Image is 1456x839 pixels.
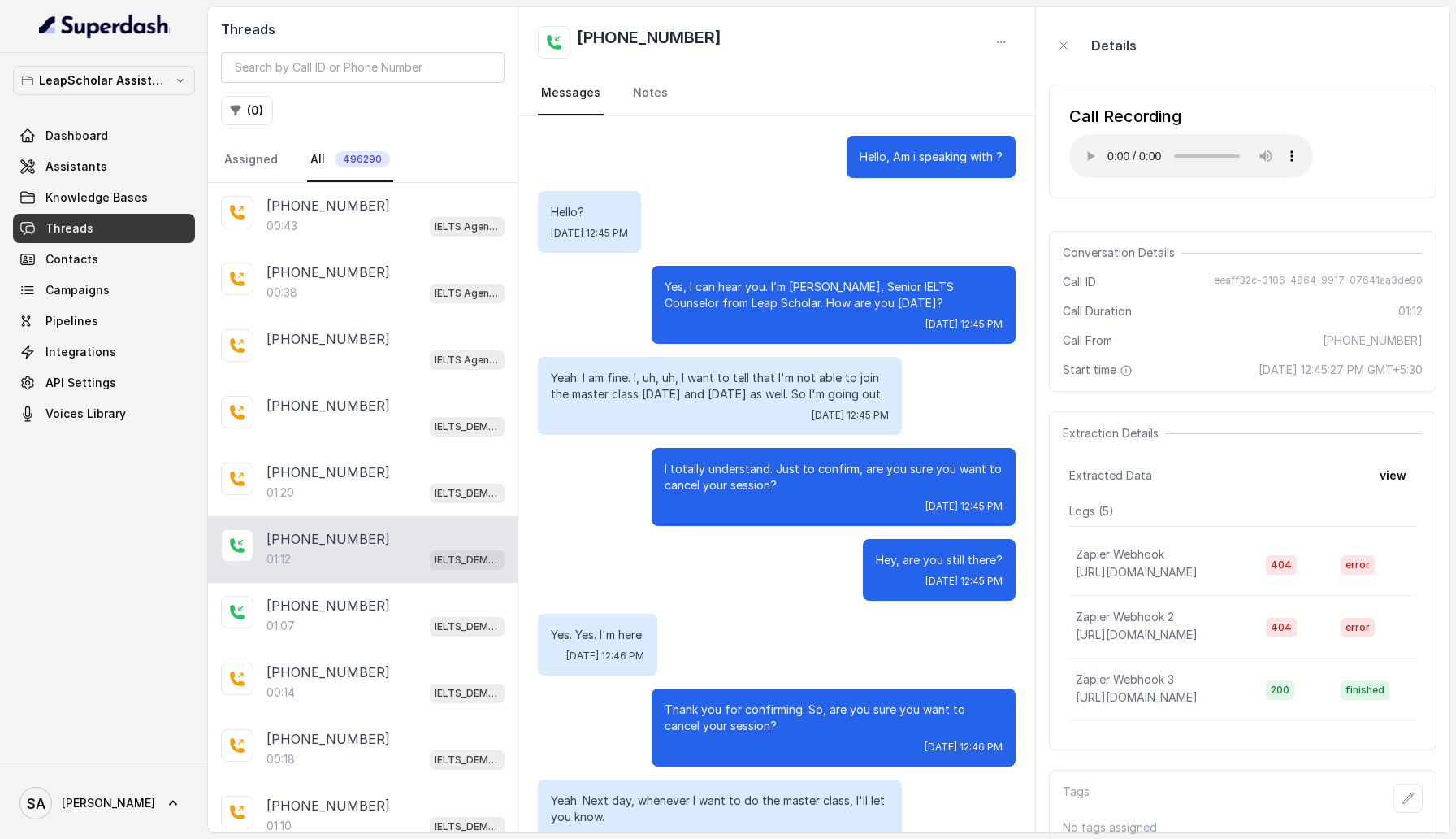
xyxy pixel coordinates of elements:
[1214,274,1423,290] span: eeaff32c-3106-4864-9917-07641aa3de90
[221,96,273,125] button: (0)
[876,552,1003,568] p: Hey, are you still there?
[1266,555,1297,575] span: 404
[1076,690,1198,704] span: [URL][DOMAIN_NAME]
[566,650,644,663] span: [DATE] 12:46 PM
[45,159,107,175] span: Assistants
[13,780,195,826] a: [PERSON_NAME]
[1063,274,1096,290] span: Call ID
[13,306,195,336] a: Pipelines
[1063,333,1112,349] span: Call From
[266,685,295,701] p: 00:14
[551,370,889,402] p: Yeah. I am fine. I, uh, uh, I want to tell that I'm not able to join the master class [DATE] and ...
[1091,36,1137,55] p: Details
[435,285,500,302] p: IELTS Agent 2
[13,214,195,243] a: Threads
[435,485,500,502] p: IELTS_DEMO_gk (agent 1)
[1063,784,1090,813] p: Tags
[266,618,295,634] p: 01:07
[13,183,195,212] a: Knowledge Bases
[221,138,281,182] a: Assigned
[1063,303,1132,320] span: Call Duration
[45,406,126,422] span: Voices Library
[266,796,390,815] p: [PHONE_NUMBER]
[1259,362,1423,378] span: [DATE] 12:45:27 PM GMT+5:30
[1076,565,1198,579] span: [URL][DOMAIN_NAME]
[551,227,628,240] span: [DATE] 12:45 PM
[221,20,505,39] h2: Threads
[266,529,390,549] p: [PHONE_NUMBER]
[45,282,110,298] span: Campaigns
[39,71,169,90] p: LeapScholar Assistant
[266,263,390,282] p: [PHONE_NUMBER]
[266,396,390,415] p: [PHONE_NUMBER]
[1370,461,1416,490] button: view
[62,795,155,811] span: [PERSON_NAME]
[266,596,390,615] p: [PHONE_NUMBER]
[45,313,98,329] span: Pipelines
[266,729,390,749] p: [PHONE_NUMBER]
[551,204,628,220] p: Hello?
[266,218,297,234] p: 00:43
[266,329,390,349] p: [PHONE_NUMBER]
[1398,303,1423,320] span: 01:12
[1069,105,1313,128] div: Call Recording
[1076,609,1174,625] p: Zapier Webhook 2
[435,685,500,702] p: IELTS_DEMO_gk (agent 1)
[266,751,295,767] p: 00:18
[665,279,1003,311] p: Yes, I can hear you. I’m [PERSON_NAME], Senior IELTS Counselor from Leap Scholar. How are you [DA...
[1266,618,1297,637] span: 404
[13,152,195,181] a: Assistants
[266,285,297,301] p: 00:38
[1266,680,1294,700] span: 200
[13,66,195,95] button: LeapScholar Assistant
[266,663,390,682] p: [PHONE_NUMBER]
[1076,546,1164,563] p: Zapier Webhook
[13,368,195,398] a: API Settings
[925,500,1003,513] span: [DATE] 12:45 PM
[13,121,195,150] a: Dashboard
[335,151,390,167] span: 496290
[435,419,500,435] p: IELTS_DEMO_gk (agent 1)
[221,138,505,182] nav: Tabs
[266,196,390,215] p: [PHONE_NUMBER]
[1069,503,1416,519] p: Logs ( 5 )
[13,337,195,367] a: Integrations
[435,552,500,568] p: IELTS_DEMO_gk (agent 1)
[13,276,195,305] a: Campaigns
[435,219,500,235] p: IELTS Agent 2
[1076,734,1175,750] p: Zapier Webhook 4
[1341,555,1375,575] span: error
[538,72,1016,115] nav: Tabs
[435,619,500,635] p: IELTS_DEMO_gk (agent 1)
[925,318,1003,331] span: [DATE] 12:45 PM
[665,702,1003,734] p: Thank you for confirming. So, are you sure you want to cancel your session?
[925,575,1003,588] span: [DATE] 12:45 PM
[1063,425,1165,441] span: Extraction Details
[1076,628,1198,641] span: [URL][DOMAIN_NAME]
[551,793,889,825] p: Yeah. Next day, whenever I want to do the master class, I'll let you know.
[812,409,889,422] span: [DATE] 12:45 PM
[435,752,500,768] p: IELTS_DEMO_gk (agent 1)
[1323,333,1423,349] span: [PHONE_NUMBER]
[1341,618,1375,637] span: error
[1063,819,1423,836] p: No tags assigned
[435,819,500,835] p: IELTS_DEMO_gk (agent 1)
[13,245,195,274] a: Contacts
[45,344,116,360] span: Integrations
[1341,680,1389,700] span: finished
[13,399,195,428] a: Voices Library
[45,375,116,391] span: API Settings
[1063,245,1181,261] span: Conversation Details
[551,627,644,643] p: Yes. Yes. I'm here.
[435,352,500,368] p: IELTS Agent 2
[266,485,294,501] p: 01:20
[45,220,93,237] span: Threads
[860,149,1003,165] p: Hello, Am i speaking with ?
[266,463,390,482] p: [PHONE_NUMBER]
[307,138,393,182] a: All496290
[45,251,98,267] span: Contacts
[39,13,170,39] img: light.svg
[630,72,671,115] a: Notes
[45,189,148,206] span: Knowledge Bases
[266,818,292,834] p: 01:10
